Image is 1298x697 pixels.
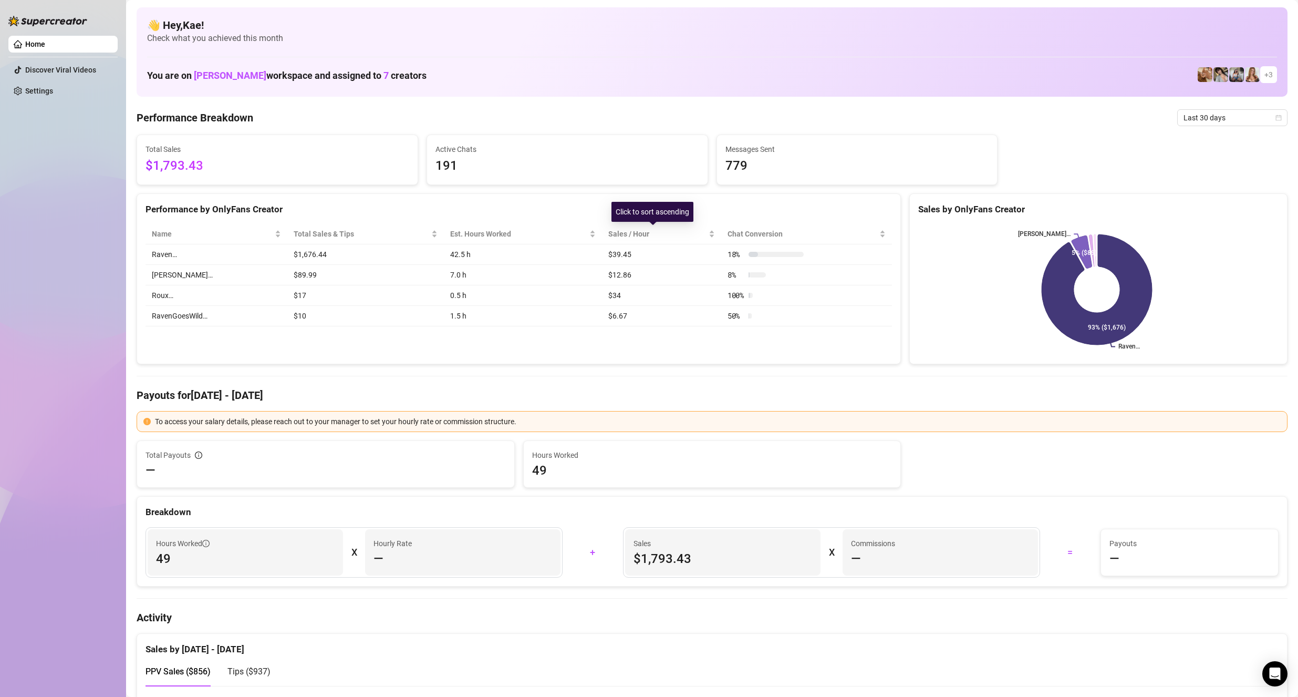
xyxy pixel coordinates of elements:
span: 779 [725,156,989,176]
td: 0.5 h [444,285,601,306]
div: Click to sort ascending [611,202,693,222]
span: Total Payouts [146,449,191,461]
td: 1.5 h [444,306,601,326]
span: Active Chats [435,143,699,155]
article: Hourly Rate [373,538,412,549]
span: 18 % [728,249,744,260]
span: Hours Worked [532,449,892,461]
span: — [851,550,861,567]
span: 191 [435,156,699,176]
div: Sales by [DATE] - [DATE] [146,634,1279,657]
span: Last 30 days [1183,110,1281,126]
span: 49 [532,462,892,479]
th: Name [146,224,287,244]
td: $34 [602,285,721,306]
span: — [373,550,383,567]
td: Raven… [146,244,287,265]
span: [PERSON_NAME] [194,70,266,81]
span: Sales / Hour [608,228,707,240]
span: Messages Sent [725,143,989,155]
th: Sales / Hour [602,224,721,244]
span: 7 [383,70,389,81]
img: ANDREA [1229,67,1244,82]
span: Payouts [1109,538,1270,549]
td: 7.0 h [444,265,601,285]
div: + [569,544,617,561]
span: Total Sales & Tips [294,228,430,240]
td: $6.67 [602,306,721,326]
span: — [146,462,155,479]
h4: Payouts for [DATE] - [DATE] [137,388,1287,403]
h4: Performance Breakdown [137,110,253,125]
div: Est. Hours Worked [450,228,587,240]
div: Sales by OnlyFans Creator [918,202,1279,217]
h1: You are on workspace and assigned to creators [147,70,427,81]
td: $39.45 [602,244,721,265]
td: $89.99 [287,265,444,285]
span: + 3 [1264,69,1273,80]
div: X [351,544,357,561]
td: $1,676.44 [287,244,444,265]
text: [PERSON_NAME]… [1019,230,1071,238]
td: $12.86 [602,265,721,285]
span: 100 % [728,290,744,301]
span: 50 % [728,310,744,322]
span: exclamation-circle [143,418,151,425]
td: Roux… [146,285,287,306]
span: Sales [634,538,812,549]
div: Performance by OnlyFans Creator [146,202,892,217]
span: 8 % [728,269,744,281]
h4: 👋 Hey, Kae ! [147,18,1277,33]
div: X [829,544,834,561]
article: Commissions [851,538,895,549]
span: $1,793.43 [146,156,409,176]
a: Settings [25,87,53,95]
td: RavenGoesWild… [146,306,287,326]
img: Roux️‍ [1198,67,1212,82]
div: Open Intercom Messenger [1262,661,1287,686]
span: — [1109,550,1119,567]
span: info-circle [195,452,202,459]
td: 42.5 h [444,244,601,265]
a: Discover Viral Videos [25,66,96,74]
span: Hours Worked [156,538,210,549]
text: Raven… [1118,343,1140,351]
th: Chat Conversion [721,224,892,244]
a: Home [25,40,45,48]
span: Tips ( $937 ) [227,667,271,676]
td: $17 [287,285,444,306]
span: Chat Conversion [728,228,878,240]
img: Raven [1213,67,1228,82]
th: Total Sales & Tips [287,224,444,244]
h4: Activity [137,610,1287,625]
span: Total Sales [146,143,409,155]
div: Breakdown [146,505,1279,519]
img: Roux [1245,67,1260,82]
img: logo-BBDzfeDw.svg [8,16,87,26]
td: [PERSON_NAME]… [146,265,287,285]
span: 49 [156,550,335,567]
div: To access your salary details, please reach out to your manager to set your hourly rate or commis... [155,416,1281,427]
span: Check what you achieved this month [147,33,1277,44]
span: info-circle [202,540,210,547]
span: calendar [1275,115,1282,121]
span: Name [152,228,273,240]
span: $1,793.43 [634,550,812,567]
td: $10 [287,306,444,326]
span: PPV Sales ( $856 ) [146,667,211,676]
div: = [1046,544,1094,561]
